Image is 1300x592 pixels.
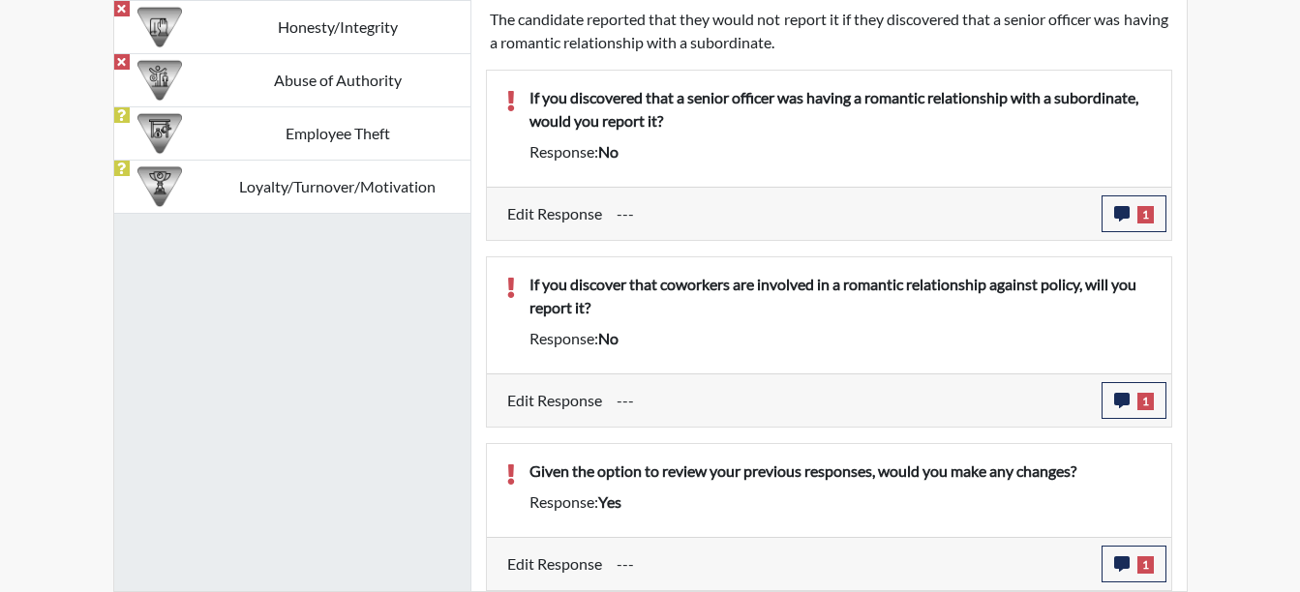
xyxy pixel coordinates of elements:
[205,160,470,213] td: Loyalty/Turnover/Motivation
[490,8,1168,54] p: The candidate reported that they would not report it if they discovered that a senior officer was...
[1102,546,1166,582] button: 1
[515,140,1166,163] div: Response:
[507,546,602,582] label: Edit Response
[598,329,619,347] span: no
[598,492,621,511] span: yes
[1137,393,1154,410] span: 1
[137,5,182,49] img: CATEGORY%20ICON-11.a5f294f4.png
[1137,206,1154,223] span: 1
[515,327,1166,350] div: Response:
[598,142,619,161] span: no
[602,382,1102,419] div: Update the test taker's response, the change might impact the score
[1102,382,1166,419] button: 1
[602,195,1102,232] div: Update the test taker's response, the change might impact the score
[529,273,1152,319] p: If you discover that coworkers are involved in a romantic relationship against policy, will you r...
[137,58,182,103] img: CATEGORY%20ICON-01.94e51fac.png
[529,459,1152,483] p: Given the option to review your previous responses, would you make any changes?
[529,86,1152,133] p: If you discovered that a senior officer was having a romantic relationship with a subordinate, wo...
[137,111,182,156] img: CATEGORY%20ICON-07.58b65e52.png
[205,53,470,106] td: Abuse of Authority
[507,382,602,419] label: Edit Response
[602,546,1102,582] div: Update the test taker's response, the change might impact the score
[515,490,1166,514] div: Response:
[1137,556,1154,574] span: 1
[137,164,182,209] img: CATEGORY%20ICON-17.40ef8247.png
[1102,195,1166,232] button: 1
[507,195,602,232] label: Edit Response
[205,106,470,160] td: Employee Theft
